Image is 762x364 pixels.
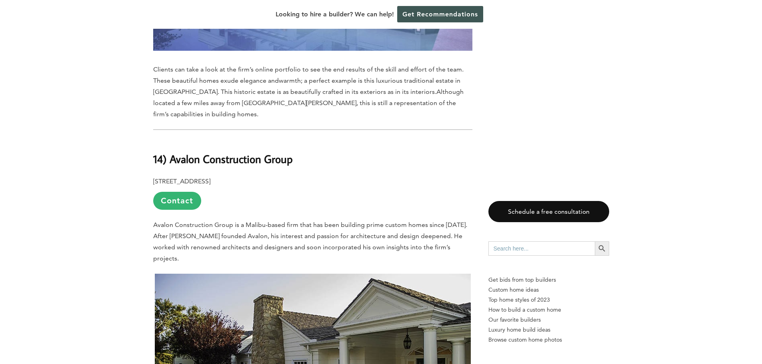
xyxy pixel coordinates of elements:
span: Clients can take a look at the firm’s online portfolio to see the end results of the skill and ef... [153,66,464,73]
a: Schedule a free consultation [488,201,609,222]
a: Get Recommendations [397,6,483,22]
span: warmth; a perfect example is this luxurious traditional estate in [GEOGRAPHIC_DATA]. This histori... [153,77,460,95]
a: Custom home ideas [488,285,609,295]
p: Get bids from top builders [488,275,609,285]
svg: Search [598,244,606,253]
a: Browse custom home photos [488,335,609,345]
a: Top home styles of 2023 [488,295,609,305]
span: These beautiful homes exude elegance and [153,77,279,84]
a: Luxury home build ideas [488,325,609,335]
a: Contact [153,192,201,210]
b: [STREET_ADDRESS] [153,177,210,185]
span: Although located a few miles away from [GEOGRAPHIC_DATA][PERSON_NAME], this is still a representa... [153,88,464,118]
a: How to build a custom home [488,305,609,315]
b: 14) Avalon Construction Group [153,152,293,166]
a: Our favorite builders [488,315,609,325]
span: Avalon Construction Group is a Malibu-based firm that has been building prime custom homes since ... [153,221,467,262]
iframe: Drift Widget Chat Controller [608,306,752,354]
input: Search here... [488,241,595,256]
